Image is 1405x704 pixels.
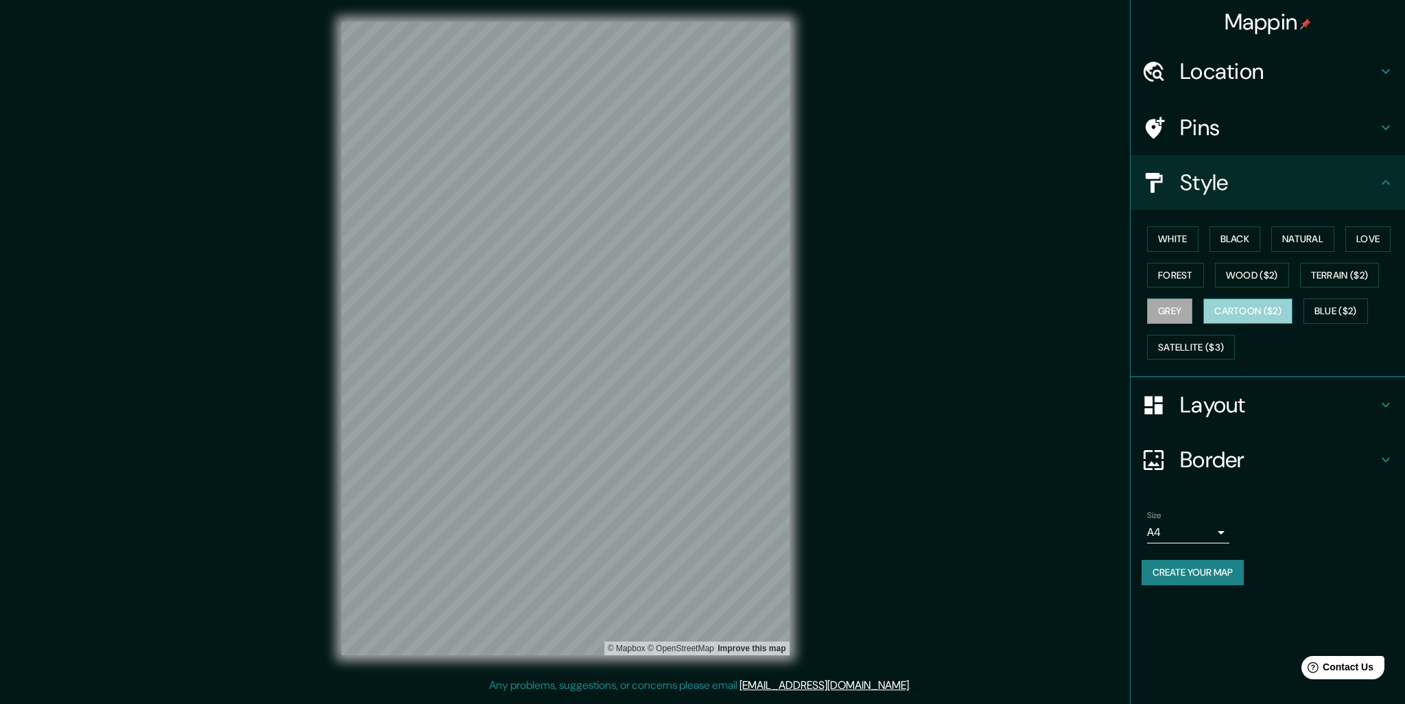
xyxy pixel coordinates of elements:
button: Terrain ($2) [1300,263,1380,288]
h4: Pins [1180,114,1378,141]
button: Forest [1147,263,1204,288]
h4: Location [1180,58,1378,85]
div: Border [1131,432,1405,487]
div: . [911,677,913,694]
div: Layout [1131,377,1405,432]
div: A4 [1147,521,1229,543]
a: Mapbox [608,644,646,653]
button: Black [1209,226,1261,252]
div: Style [1131,155,1405,210]
h4: Style [1180,169,1378,196]
a: OpenStreetMap [648,644,714,653]
h4: Layout [1180,391,1378,419]
div: Location [1131,44,1405,99]
button: Create your map [1142,560,1244,585]
button: Natural [1271,226,1334,252]
button: Blue ($2) [1303,298,1368,324]
div: . [913,677,916,694]
canvas: Map [342,22,790,655]
button: Wood ($2) [1215,263,1289,288]
label: Size [1147,510,1161,521]
button: Grey [1147,298,1192,324]
img: pin-icon.png [1300,19,1311,30]
button: Cartoon ($2) [1203,298,1292,324]
h4: Mappin [1225,8,1312,36]
h4: Border [1180,446,1378,473]
p: Any problems, suggestions, or concerns please email . [489,677,911,694]
button: Satellite ($3) [1147,335,1235,360]
a: Map feedback [718,644,786,653]
iframe: Help widget launcher [1283,650,1390,689]
button: White [1147,226,1199,252]
button: Love [1345,226,1391,252]
div: Pins [1131,100,1405,155]
a: [EMAIL_ADDRESS][DOMAIN_NAME] [740,678,909,692]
